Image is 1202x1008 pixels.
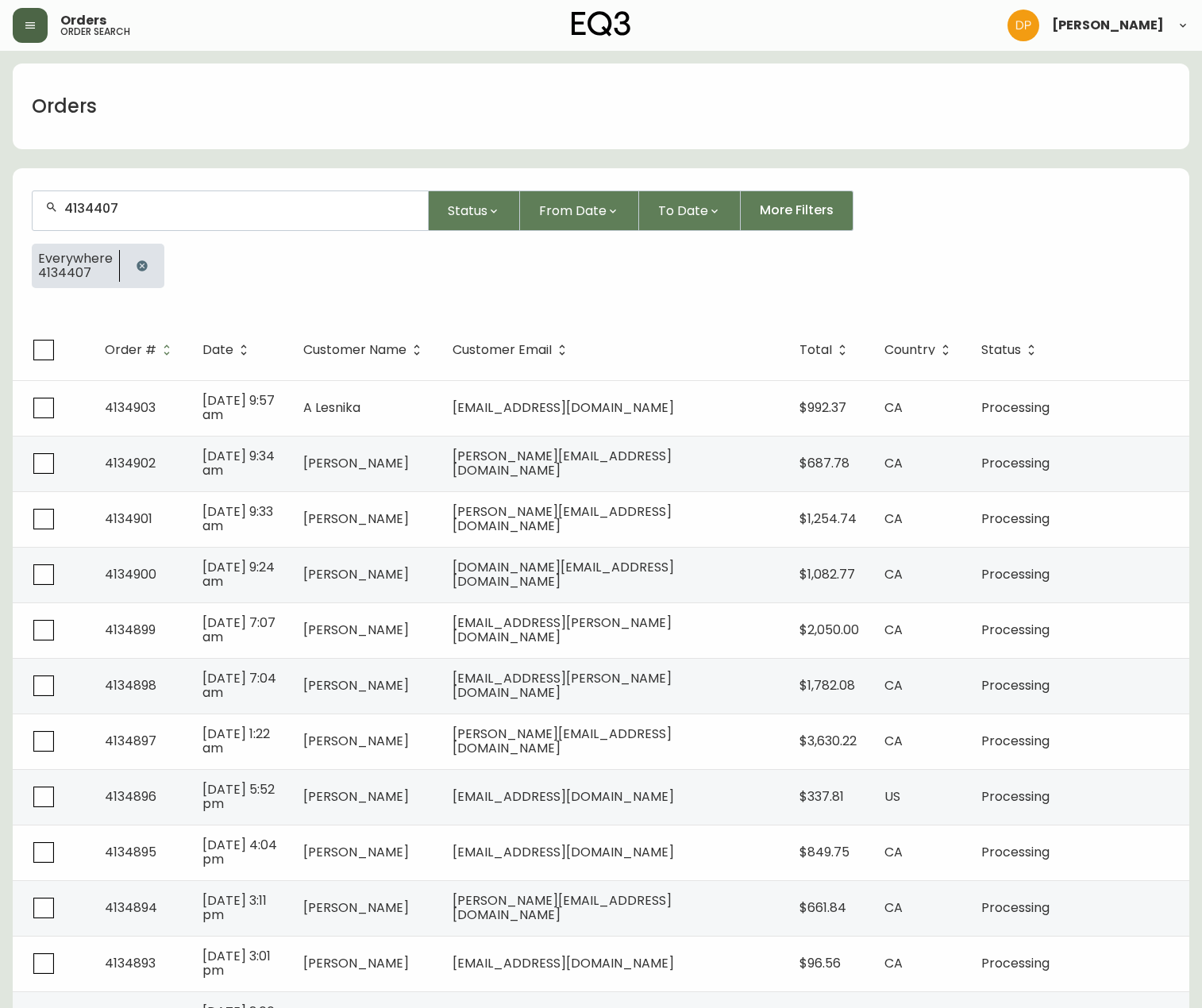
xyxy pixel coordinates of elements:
span: Customer Name [303,345,406,355]
span: Country [884,345,935,355]
span: To Date [658,201,708,221]
span: $1,082.77 [799,565,855,583]
span: [PERSON_NAME] [303,787,409,806]
span: [EMAIL_ADDRESS][DOMAIN_NAME] [453,843,674,861]
span: Status [981,345,1021,355]
span: [DATE] 3:11 pm [202,891,267,924]
span: 4134894 [105,898,157,917]
span: Everywhere [38,252,113,266]
span: CA [884,732,903,750]
span: From Date [539,201,607,221]
span: [PERSON_NAME][EMAIL_ADDRESS][DOMAIN_NAME] [453,502,672,535]
span: [PERSON_NAME] [303,732,409,750]
img: logo [572,11,630,37]
img: b0154ba12ae69382d64d2f3159806b19 [1007,10,1039,41]
span: 4134897 [105,732,156,750]
span: [DATE] 5:52 pm [202,780,275,813]
span: Order # [105,343,177,357]
button: To Date [639,190,741,231]
span: $3,630.22 [799,732,857,750]
span: [DATE] 3:01 pm [202,947,271,979]
button: From Date [520,190,639,231]
span: Total [799,343,853,357]
span: 4134893 [105,954,156,972]
span: [PERSON_NAME] [1052,19,1164,32]
span: Status [981,343,1042,357]
span: [PERSON_NAME][EMAIL_ADDRESS][DOMAIN_NAME] [453,725,672,757]
span: [PERSON_NAME] [303,510,409,528]
span: Processing [981,732,1050,750]
span: 4134902 [105,454,156,472]
span: A Lesnika [303,398,360,417]
span: More Filters [760,202,834,219]
h5: order search [60,27,130,37]
span: Processing [981,565,1050,583]
span: [DATE] 7:07 am [202,614,275,646]
button: Status [429,190,520,231]
span: $1,254.74 [799,510,857,528]
span: CA [884,398,903,417]
span: Processing [981,510,1050,528]
span: $2,050.00 [799,621,859,639]
span: 4134898 [105,676,156,694]
span: CA [884,898,903,917]
span: CA [884,843,903,861]
span: $1,782.08 [799,676,855,694]
span: $337.81 [799,787,844,806]
span: [DATE] 1:22 am [202,725,270,757]
span: 4134900 [105,565,156,583]
span: $992.37 [799,398,846,417]
span: 4134903 [105,398,156,417]
span: Processing [981,898,1050,917]
span: [DOMAIN_NAME][EMAIL_ADDRESS][DOMAIN_NAME] [453,558,674,591]
span: Total [799,345,832,355]
span: $661.84 [799,898,846,917]
span: [PERSON_NAME] [303,676,409,694]
span: [PERSON_NAME] [303,954,409,972]
span: 4134899 [105,621,156,639]
span: Customer Email [453,343,572,357]
span: [EMAIL_ADDRESS][DOMAIN_NAME] [453,954,674,972]
span: Processing [981,621,1050,639]
span: 4134895 [105,843,156,861]
span: [PERSON_NAME] [303,898,409,917]
span: [DATE] 9:57 am [202,391,275,424]
span: Country [884,343,956,357]
span: Processing [981,676,1050,694]
span: $849.75 [799,843,849,861]
span: 4134901 [105,510,152,528]
button: More Filters [741,190,853,231]
span: [DATE] 9:34 am [202,447,275,479]
span: [PERSON_NAME] [303,565,409,583]
span: Processing [981,954,1050,972]
span: Processing [981,454,1050,472]
span: US [884,787,900,806]
span: 4134896 [105,787,156,806]
span: Status [448,201,487,221]
span: [PERSON_NAME] [303,621,409,639]
span: CA [884,954,903,972]
span: Processing [981,843,1050,861]
span: CA [884,676,903,694]
span: [EMAIL_ADDRESS][PERSON_NAME][DOMAIN_NAME] [453,669,672,702]
span: [PERSON_NAME] [303,843,409,861]
span: [EMAIL_ADDRESS][PERSON_NAME][DOMAIN_NAME] [453,614,672,646]
span: Date [202,345,233,355]
span: [EMAIL_ADDRESS][DOMAIN_NAME] [453,398,674,417]
h1: Orders [32,93,97,120]
span: [PERSON_NAME][EMAIL_ADDRESS][DOMAIN_NAME] [453,447,672,479]
span: [DATE] 9:33 am [202,502,273,535]
span: [PERSON_NAME] [303,454,409,472]
span: 4134407 [38,266,113,280]
span: $96.56 [799,954,841,972]
input: Search [64,201,415,216]
span: Processing [981,787,1050,806]
span: [EMAIL_ADDRESS][DOMAIN_NAME] [453,787,674,806]
span: CA [884,454,903,472]
span: $687.78 [799,454,849,472]
span: [DATE] 4:04 pm [202,836,277,868]
span: Orders [60,14,106,27]
span: CA [884,510,903,528]
span: Customer Name [303,343,427,357]
span: Customer Email [453,345,552,355]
